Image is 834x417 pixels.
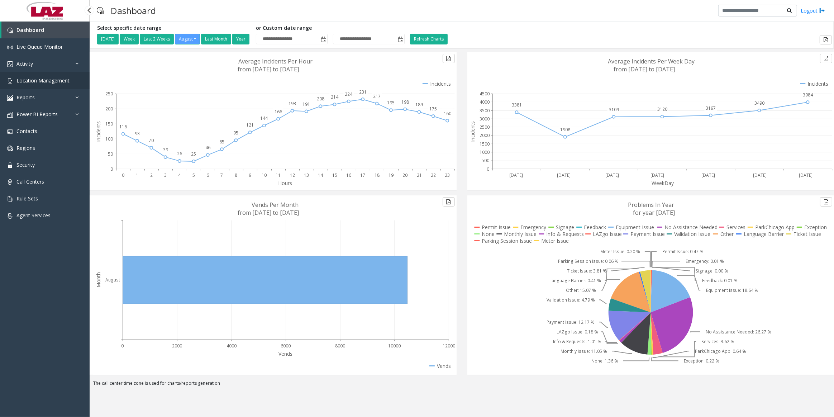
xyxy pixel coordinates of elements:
text: Signage: 0.00 % [696,268,728,274]
text: 70 [149,137,154,143]
img: 'icon' [7,95,13,101]
div: The call center time zone is used for charts/reports generation [90,380,834,390]
text: 1908 [560,127,570,133]
text: Info & Requests: 1.01 % [553,339,601,345]
text: Other: 15.07 % [566,288,596,294]
text: 20 [402,172,408,178]
text: Month [95,273,102,288]
text: None: 1.36 % [591,358,618,364]
button: Export to pdf [443,54,455,63]
text: 0 [487,166,489,172]
text: 95 [233,130,238,136]
button: Year [232,34,249,44]
text: [DATE] [557,172,571,178]
text: Ticket Issue: 3.81 % [567,268,607,274]
text: 13 [304,172,309,178]
text: Feedback: 0.01 % [702,278,738,284]
text: WeekDay [652,180,674,186]
text: Average Incidents Per Hour [239,57,313,65]
text: 160 [444,110,451,117]
text: Meter Issue: 0.20 % [600,249,640,255]
span: Agent Services [16,212,51,219]
text: 4000 [480,99,490,105]
text: [DATE] [509,172,523,178]
text: 65 [219,139,224,145]
text: ParkChicago App: 0.64 % [695,349,746,355]
text: Payment Issue: 12.17 % [547,319,595,326]
img: logout [819,7,825,14]
text: 8000 [335,343,345,349]
button: Export to pdf [443,197,455,207]
text: 11 [276,172,281,178]
text: 3000 [480,116,490,122]
text: Vends [279,350,293,357]
text: 100 [105,136,113,142]
img: 'icon' [7,44,13,50]
text: 23 [445,172,450,178]
span: Toggle popup [396,34,404,44]
text: 4 [178,172,181,178]
span: Live Queue Monitor [16,43,63,50]
button: Refresh Charts [410,34,448,44]
text: 0 [121,343,124,349]
text: August [105,277,120,283]
span: Rule Sets [16,195,38,202]
text: 231 [359,89,367,95]
text: 17 [360,172,365,178]
text: from [DATE] to [DATE] [238,65,299,73]
text: [DATE] [753,172,767,178]
text: 22 [431,172,436,178]
span: Location Management [16,77,70,84]
text: 189 [415,101,423,108]
text: [DATE] [799,172,812,178]
text: 191 [303,101,310,107]
text: Services: 3.62 % [701,339,734,345]
a: Logout [801,7,825,14]
span: Toggle popup [319,34,327,44]
text: 50 [108,151,113,157]
text: 0 [110,166,113,172]
img: 'icon' [7,78,13,84]
text: 3197 [706,105,716,111]
text: 2 [150,172,153,178]
img: pageIcon [97,2,104,19]
text: Validation Issue: 4.79 % [547,297,595,303]
text: 224 [345,91,353,97]
text: 116 [119,124,127,130]
button: [DATE] [97,34,119,44]
button: Last 2 Weeks [140,34,174,44]
img: 'icon' [7,179,13,185]
text: 21 [417,172,422,178]
text: 25 [191,151,196,157]
text: 250 [105,91,113,97]
text: Equipment Issue: 18.64 % [706,288,758,294]
text: for year [DATE] [633,209,675,217]
text: 12 [290,172,295,178]
text: 14 [318,172,323,178]
text: 3984 [803,92,813,98]
span: Security [16,161,35,168]
text: from [DATE] to [DATE] [238,209,299,217]
text: 200 [105,106,113,112]
button: Export to pdf [820,35,832,44]
text: 7 [221,172,223,178]
text: No Assistance Needed: 26.27 % [706,329,771,335]
img: 'icon' [7,129,13,134]
text: 198 [401,99,409,105]
span: Power BI Reports [16,111,58,118]
text: 3 [164,172,167,178]
text: 2000 [480,133,490,139]
span: Reports [16,94,35,101]
span: Call Centers [16,178,44,185]
text: 208 [317,96,324,102]
img: 'icon' [7,61,13,67]
text: 16 [346,172,351,178]
text: Problems In Year [628,201,674,209]
text: 26 [177,151,182,157]
text: 3109 [609,106,619,113]
img: 'icon' [7,162,13,168]
text: 6000 [281,343,291,349]
h5: or Custom date range [256,25,405,31]
img: 'icon' [7,146,13,151]
text: 5 [192,172,195,178]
